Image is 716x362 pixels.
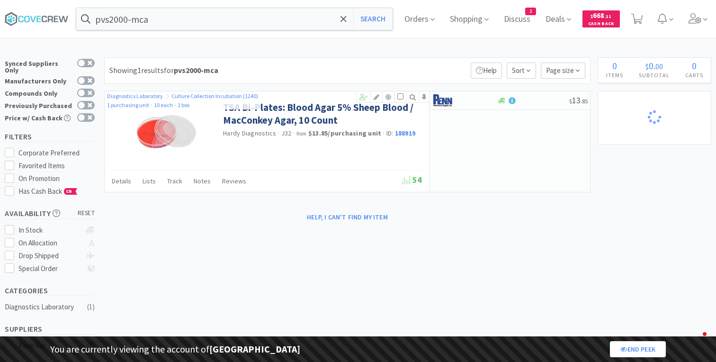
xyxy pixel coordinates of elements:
span: $ [591,13,593,19]
span: · [277,129,279,137]
span: reset [78,208,95,218]
p: Help [471,63,502,79]
span: CB [64,189,74,194]
strong: $13.85 / purchasing unit [308,129,382,137]
a: Culture Collection Incubation (1240) [171,92,258,100]
div: Manufacturers Only [5,76,72,84]
p: You are currently viewing the account of [50,342,300,357]
a: 1 box [178,101,189,109]
h4: Subtotal [631,71,677,80]
span: from [296,130,307,137]
span: Has Cash Back [18,187,78,196]
h5: Availability [5,208,95,219]
iframe: Intercom live chat [684,330,707,353]
span: Cash Back [588,21,614,27]
div: Compounds Only [5,89,72,97]
strong: [GEOGRAPHIC_DATA] [209,343,300,355]
span: · [383,129,385,137]
span: 0 [649,60,653,72]
span: Reviews [222,177,246,185]
h4: Carts [677,71,711,80]
div: Showing 1 results [109,64,218,77]
h5: Categories [5,285,95,296]
h5: Filters [5,131,95,142]
a: $668.11Cash Back [582,6,620,32]
h4: Items [598,71,631,80]
div: Previously Purchased [5,101,72,109]
div: Corporate Preferred [18,147,95,159]
div: On Promotion [18,173,95,184]
span: 0 [612,60,617,72]
div: On Allocation [18,237,81,249]
img: 23bfafa4fdd74f64b8ffbd562a05e2fe_644072.png [135,101,197,163]
input: Search by item, sku, manufacturer, ingredient, size... [76,8,393,30]
span: 2 [526,8,536,15]
div: Special Order [18,263,81,274]
span: Notes [194,177,211,185]
span: Details [112,177,131,185]
a: 10 each [154,101,173,109]
a: End Peek [610,341,666,357]
div: Price w/ Cash Back [5,113,72,121]
div: . [631,61,677,71]
span: $ [645,62,649,71]
span: 13 [569,95,588,106]
strong: pvs2000-mca [174,65,218,75]
span: · [293,129,295,137]
span: · [151,101,152,109]
h5: Suppliers [5,324,95,335]
button: Search [353,8,393,30]
button: Help, I can't find my item [301,209,394,225]
div: Synced Suppliers Only [5,59,72,73]
div: Favorited Items [18,160,95,172]
span: Page size [541,63,585,79]
div: Diagnostics Laboratory [5,301,81,313]
div: In Stock [18,225,81,236]
div: ( 1 ) [87,301,95,313]
div: Drop Shipped [18,250,81,262]
span: Track [167,177,182,185]
span: $ [569,98,572,105]
span: 00 [655,62,663,71]
a: TSA Bi-Plates: Blood Agar 5% Sheep Blood / MacConkey Agar, 10 Count [223,101,420,127]
a: 1 purchasing unit [107,101,149,109]
span: 188919 [395,129,416,137]
span: 0 [692,60,697,72]
span: · [174,101,176,109]
span: ID: [386,129,416,137]
img: e1133ece90fa4a959c5ae41b0808c578_9.png [432,93,467,108]
span: for [164,65,218,75]
span: 668 [591,11,611,20]
span: J32 [281,129,292,137]
a: Discuss2 [500,15,534,24]
span: . 11 [604,13,611,19]
a: Diagnostics Laboratory [107,92,164,100]
span: Sort [507,63,536,79]
span: Lists [143,177,156,185]
span: 54 [402,174,422,185]
span: . 85 [581,98,588,105]
a: Hardy Diagnostics [223,129,276,137]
